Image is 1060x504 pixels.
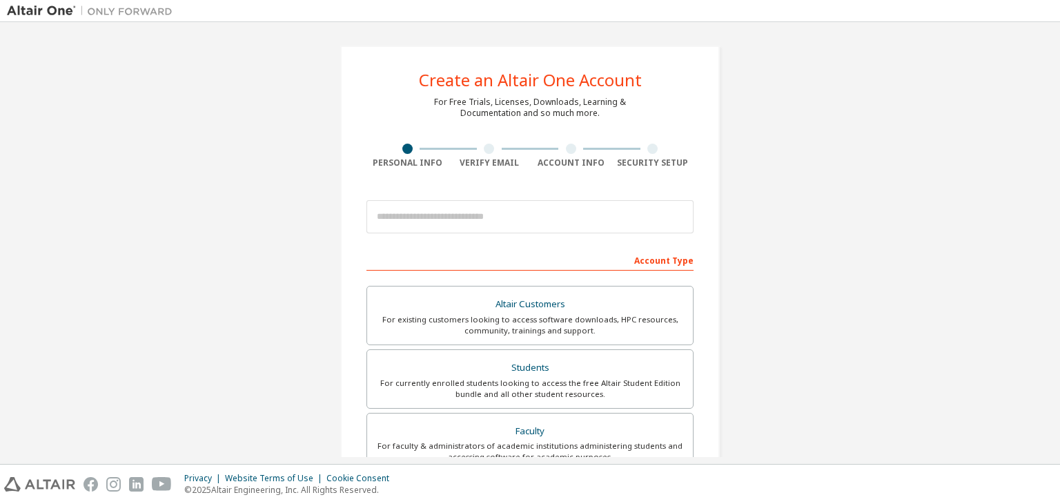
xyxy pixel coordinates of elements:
div: For Free Trials, Licenses, Downloads, Learning & Documentation and so much more. [434,97,626,119]
div: Privacy [184,473,225,484]
div: Students [375,358,685,378]
div: Website Terms of Use [225,473,326,484]
div: Faculty [375,422,685,441]
div: Create an Altair One Account [419,72,642,88]
div: For existing customers looking to access software downloads, HPC resources, community, trainings ... [375,314,685,336]
div: Account Type [366,249,694,271]
div: Account Info [530,157,612,168]
div: For currently enrolled students looking to access the free Altair Student Edition bundle and all ... [375,378,685,400]
img: facebook.svg [84,477,98,492]
div: For faculty & administrators of academic institutions administering students and accessing softwa... [375,440,685,463]
div: Altair Customers [375,295,685,314]
div: Cookie Consent [326,473,397,484]
p: © 2025 Altair Engineering, Inc. All Rights Reserved. [184,484,397,496]
img: instagram.svg [106,477,121,492]
img: linkedin.svg [129,477,144,492]
div: Verify Email [449,157,531,168]
div: Personal Info [366,157,449,168]
img: youtube.svg [152,477,172,492]
div: Security Setup [612,157,694,168]
img: altair_logo.svg [4,477,75,492]
img: Altair One [7,4,179,18]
